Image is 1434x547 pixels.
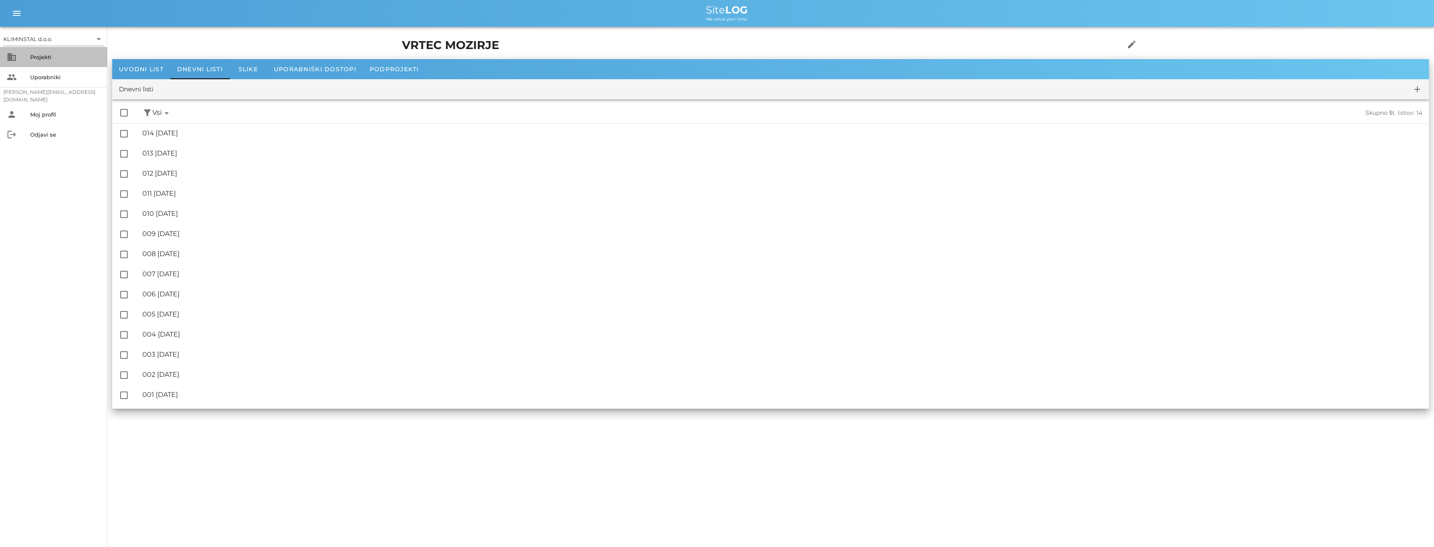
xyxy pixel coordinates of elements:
[7,109,17,119] i: person
[30,74,100,80] div: Uporabniki
[142,290,1422,298] div: 006 [DATE]
[142,250,1422,258] div: 008 [DATE]
[7,72,17,82] i: people
[30,131,100,138] div: Odjavi se
[94,34,104,44] i: arrow_drop_down
[142,270,1422,278] div: 007 [DATE]
[142,210,1422,218] div: 010 [DATE]
[30,111,100,118] div: Moj profil
[152,108,172,118] span: Vsi
[1392,507,1434,547] div: Pripomoček za klepet
[142,169,1422,177] div: 012 [DATE]
[142,230,1422,238] div: 009 [DATE]
[142,108,152,118] button: filter_alt
[402,37,1078,54] h1: VRTEC MOZIRJE
[706,16,748,22] span: We value your time.
[142,189,1422,197] div: 011 [DATE]
[7,52,17,62] i: business
[142,129,1422,137] div: 014 [DATE]
[725,4,748,16] b: LOG
[177,65,223,73] span: Dnevni listi
[370,65,419,73] span: Podprojekti
[274,65,356,73] span: Uporabniški dostopi
[1412,84,1422,94] i: add
[3,32,104,46] div: KLIMINSTAL d.o.o.
[239,65,258,73] span: Slike
[706,4,748,16] span: Site
[30,54,100,60] div: Projekti
[142,330,1422,338] div: 004 [DATE]
[142,391,1422,399] div: 001 [DATE]
[162,108,172,118] i: arrow_drop_down
[142,149,1422,157] div: 013 [DATE]
[119,85,153,94] div: Dnevni listi
[142,350,1422,358] div: 003 [DATE]
[142,371,1422,378] div: 002 [DATE]
[12,8,22,18] i: menu
[7,130,17,140] i: logout
[119,65,164,73] span: Uvodni list
[3,35,52,43] div: KLIMINSTAL d.o.o.
[797,109,1423,117] div: Skupno št. listov: 14
[1392,507,1434,547] iframe: Chat Widget
[142,310,1422,318] div: 005 [DATE]
[1127,39,1137,49] i: edit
